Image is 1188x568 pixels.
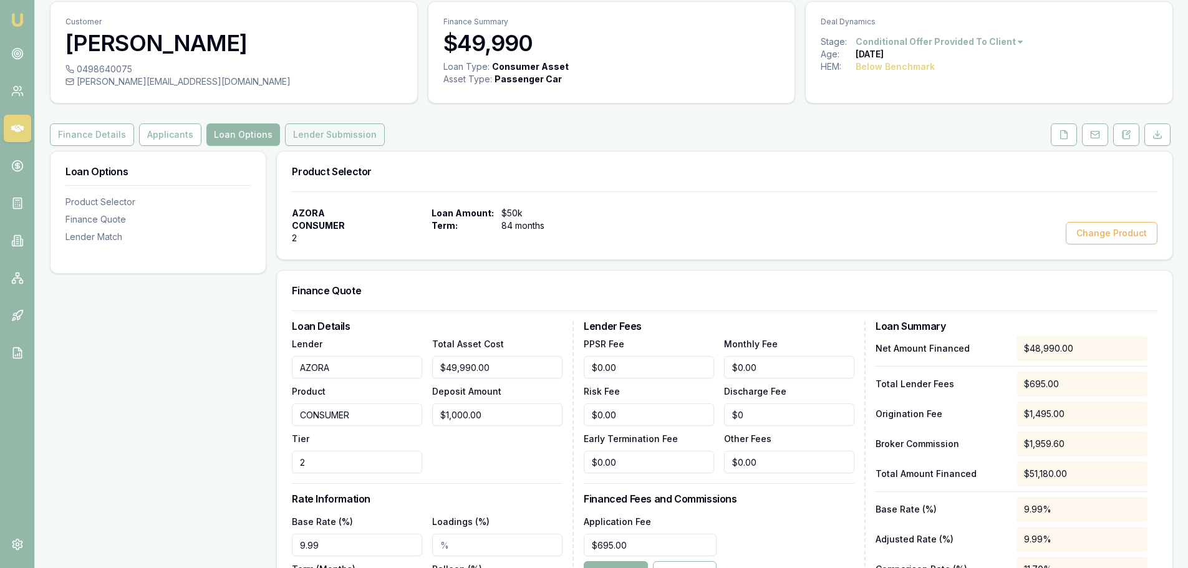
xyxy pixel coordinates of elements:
p: Base Rate (%) [876,503,1007,516]
label: Deposit Amount [432,386,501,397]
p: Deal Dynamics [821,17,1157,27]
div: Below Benchmark [856,60,935,73]
input: $ [584,356,714,378]
div: $48,990.00 [1017,336,1147,361]
span: 2 [292,232,297,244]
a: Finance Details [50,123,137,146]
h3: Loan Details [292,321,563,331]
input: % [292,534,422,556]
span: $50k [501,207,566,219]
label: Product [292,386,326,397]
div: $51,180.00 [1017,461,1147,486]
p: Broker Commission [876,438,1007,450]
label: Base Rate (%) [292,516,353,527]
label: Monthly Fee [724,339,778,349]
button: Applicants [139,123,201,146]
button: Change Product [1066,222,1157,244]
span: CONSUMER [292,219,345,232]
div: Consumer Asset [492,60,569,73]
input: $ [724,451,854,473]
label: Tier [292,433,309,444]
button: Conditional Offer Provided To Client [856,36,1025,48]
div: Lender Match [65,231,251,243]
label: Risk Fee [584,386,620,397]
label: Other Fees [724,433,771,444]
h3: Loan Summary [876,321,1147,331]
h3: [PERSON_NAME] [65,31,402,55]
a: Applicants [137,123,204,146]
p: Finance Summary [443,17,780,27]
p: Total Amount Financed [876,468,1007,480]
p: Adjusted Rate (%) [876,533,1007,546]
div: HEM: [821,60,856,73]
input: % [432,534,563,556]
div: Stage: [821,36,856,48]
div: 0498640075 [65,63,402,75]
div: Asset Type : [443,73,492,85]
span: 84 months [501,219,566,232]
label: PPSR Fee [584,339,624,349]
h3: Financed Fees and Commissions [584,494,854,504]
div: Passenger Car [495,73,562,85]
span: AZORA [292,207,325,219]
label: Lender [292,339,322,349]
button: Finance Details [50,123,134,146]
p: Total Lender Fees [876,378,1007,390]
div: Loan Type: [443,60,490,73]
h3: Lender Fees [584,321,854,331]
h3: Finance Quote [292,286,1157,296]
label: Discharge Fee [724,386,786,397]
input: $ [584,534,717,556]
p: Origination Fee [876,408,1007,420]
h3: Loan Options [65,166,251,176]
div: $1,495.00 [1017,402,1147,426]
input: $ [432,356,563,378]
h3: Product Selector [292,166,1157,176]
a: Loan Options [204,123,283,146]
input: $ [724,356,854,378]
input: $ [584,451,714,473]
label: Loadings (%) [432,516,490,527]
span: Loan Amount: [432,207,494,219]
input: $ [432,403,563,426]
h3: Rate Information [292,494,563,504]
h3: $49,990 [443,31,780,55]
img: emu-icon-u.png [10,12,25,27]
p: Customer [65,17,402,27]
a: Lender Submission [283,123,387,146]
label: Application Fee [584,516,651,527]
button: Lender Submission [285,123,385,146]
div: 9.99% [1017,527,1147,552]
div: [PERSON_NAME][EMAIL_ADDRESS][DOMAIN_NAME] [65,75,402,88]
input: $ [724,403,854,426]
div: Age: [821,48,856,60]
div: Finance Quote [65,213,251,226]
div: $695.00 [1017,372,1147,397]
div: 9.99% [1017,497,1147,522]
label: Total Asset Cost [432,339,504,349]
input: $ [584,403,714,426]
span: Term: [432,219,494,232]
div: $1,959.60 [1017,431,1147,456]
label: Early Termination Fee [584,433,678,444]
div: [DATE] [856,48,884,60]
div: Product Selector [65,196,251,208]
button: Loan Options [206,123,280,146]
p: Net Amount Financed [876,342,1007,355]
